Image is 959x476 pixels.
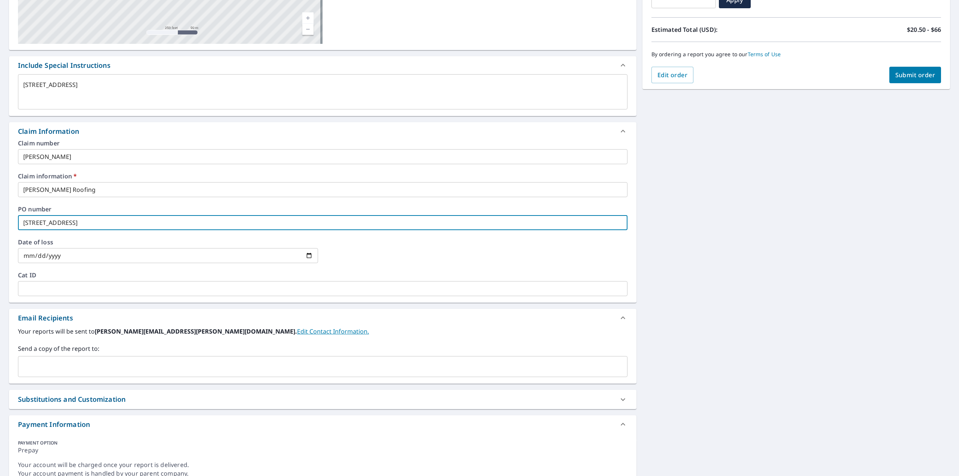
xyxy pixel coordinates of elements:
p: Estimated Total (USD): [651,25,796,34]
div: Include Special Instructions [9,56,636,74]
button: Submit order [889,67,941,83]
p: By ordering a report you agree to our [651,51,941,58]
a: Current Level 17, Zoom In [302,12,314,24]
div: Substitutions and Customization [9,390,636,409]
label: Claim number [18,140,627,146]
span: Edit order [657,71,688,79]
label: Send a copy of the report to: [18,344,627,353]
a: Terms of Use [748,51,781,58]
div: Payment Information [18,419,90,430]
label: Claim information [18,173,627,179]
label: Cat ID [18,272,627,278]
label: Date of loss [18,239,318,245]
div: Email Recipients [9,309,636,327]
label: PO number [18,206,627,212]
a: Current Level 17, Zoom Out [302,24,314,35]
span: Submit order [895,71,935,79]
div: Include Special Instructions [18,60,111,70]
div: PAYMENT OPTION [18,440,627,446]
a: EditContactInfo [297,327,369,335]
div: Your account will be charged once your report is delivered. [18,461,627,469]
textarea: [STREET_ADDRESS] [23,81,622,103]
div: Substitutions and Customization [18,394,125,404]
p: $20.50 - $66 [907,25,941,34]
div: Email Recipients [18,313,73,323]
button: Edit order [651,67,694,83]
div: Prepay [18,446,627,461]
label: Your reports will be sent to [18,327,627,336]
b: [PERSON_NAME][EMAIL_ADDRESS][PERSON_NAME][DOMAIN_NAME]. [95,327,297,335]
div: Claim Information [18,126,79,136]
div: Payment Information [9,415,636,433]
div: Claim Information [9,122,636,140]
